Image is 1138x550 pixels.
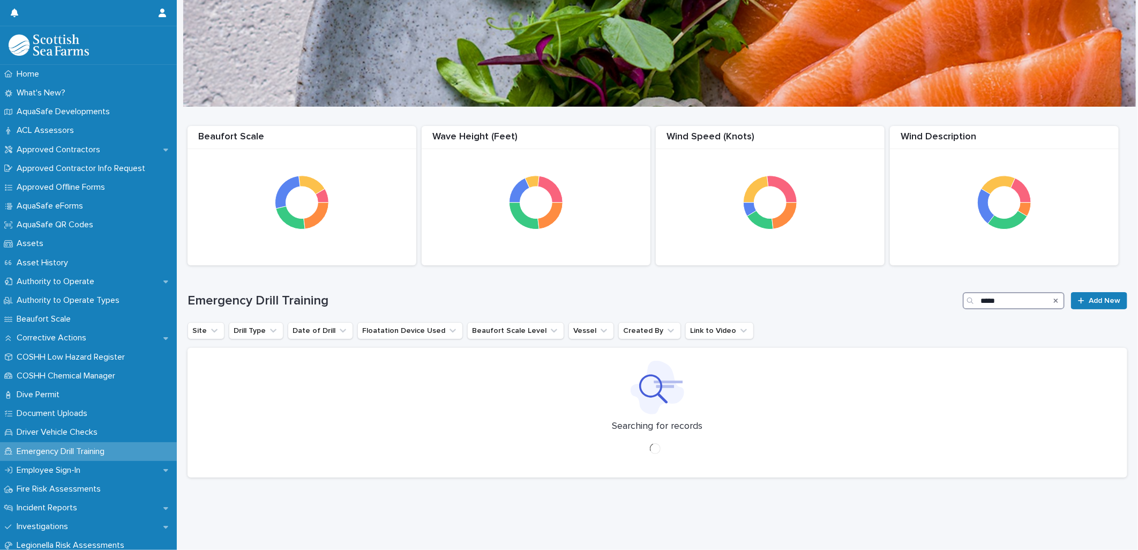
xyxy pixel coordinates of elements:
[890,131,1119,149] div: Wind Description
[12,503,86,513] p: Incident Reports
[12,333,95,343] p: Corrective Actions
[612,421,703,433] p: Searching for records
[12,163,154,174] p: Approved Contractor Info Request
[12,427,106,437] p: Driver Vehicle Checks
[188,322,224,339] button: Site
[422,131,650,149] div: Wave Height (Feet)
[188,131,416,149] div: Beaufort Scale
[1071,292,1127,309] a: Add New
[12,88,74,98] p: What's New?
[12,522,77,532] p: Investigations
[12,408,96,419] p: Document Uploads
[12,220,102,230] p: AquaSafe QR Codes
[12,390,68,400] p: Dive Permit
[467,322,564,339] button: Beaufort Scale Level
[12,258,77,268] p: Asset History
[12,239,52,249] p: Assets
[9,34,89,56] img: bPIBxiqnSb2ggTQWdOVV
[12,145,109,155] p: Approved Contractors
[12,125,83,136] p: ACL Assessors
[12,314,79,324] p: Beaufort Scale
[656,131,885,149] div: Wind Speed (Knots)
[12,484,109,494] p: Fire Risk Assessments
[288,322,353,339] button: Date of Drill
[568,322,614,339] button: Vessel
[12,201,92,211] p: AquaSafe eForms
[12,352,133,362] p: COSHH Low Hazard Register
[12,465,89,475] p: Employee Sign-In
[12,371,124,381] p: COSHH Chemical Manager
[229,322,283,339] button: Drill Type
[1089,297,1120,304] span: Add New
[12,277,103,287] p: Authority to Operate
[12,182,114,192] p: Approved Offline Forms
[188,293,959,309] h1: Emergency Drill Training
[357,322,463,339] button: Floatation Device Used
[685,322,754,339] button: Link to Video
[12,447,113,457] p: Emergency Drill Training
[963,292,1065,309] input: Search
[12,69,48,79] p: Home
[12,295,128,306] p: Authority to Operate Types
[12,107,118,117] p: AquaSafe Developments
[618,322,681,339] button: Created By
